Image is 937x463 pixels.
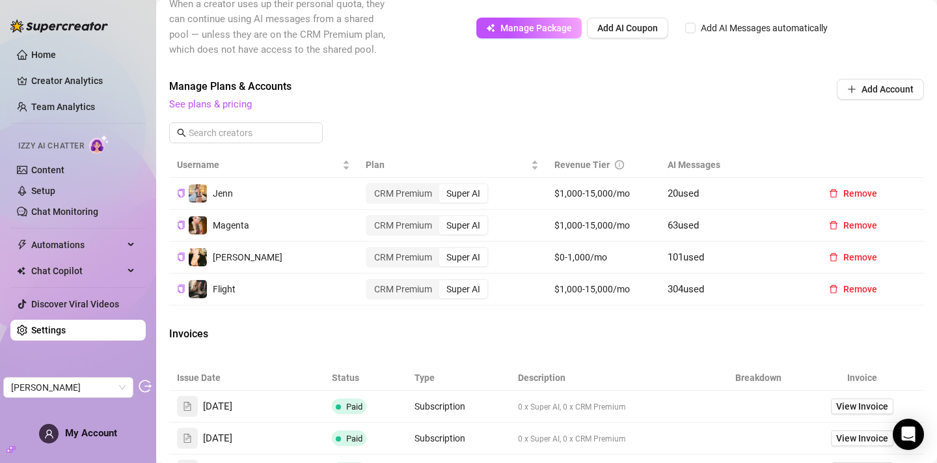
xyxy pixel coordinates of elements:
[177,285,185,293] span: copy
[177,221,185,229] span: copy
[367,216,439,234] div: CRM Premium
[177,285,185,294] button: Copy Creator ID
[547,210,660,242] td: $1,000-15,000/mo
[597,23,658,33] span: Add AI Coupon
[831,430,893,446] a: View Invoice
[213,188,233,199] span: Jenn
[819,247,888,268] button: Remove
[843,188,877,199] span: Remove
[407,391,510,423] td: Subscription
[819,183,888,204] button: Remove
[554,160,610,170] span: Revenue Tier
[668,251,704,263] span: 101 used
[31,234,124,255] span: Automations
[183,402,192,411] span: file-text
[819,279,888,300] button: Remove
[189,248,207,266] img: LANA
[366,215,489,236] div: segmented control
[169,79,748,94] span: Manage Plans & Accounts
[831,399,893,414] a: View Invoice
[346,402,362,412] span: Paid
[7,445,16,454] span: build
[189,184,207,203] img: Jenn
[836,399,888,414] span: View Invoice
[18,140,84,152] span: Izzy AI Chatter
[843,220,877,231] span: Remove
[615,160,624,169] span: info-circle
[587,18,668,38] button: Add AI Coupon
[31,186,55,196] a: Setup
[169,152,358,178] th: Username
[893,419,924,450] div: Open Intercom Messenger
[17,266,25,275] img: Chat Copilot
[169,365,324,391] th: Issue Date
[31,102,95,112] a: Team Analytics
[31,49,56,60] a: Home
[189,280,207,298] img: Flight
[324,365,407,391] th: Status
[31,325,66,335] a: Settings
[829,253,838,262] span: delete
[547,274,660,305] td: $1,000-15,000/mo
[177,189,185,199] button: Copy Creator ID
[439,216,487,234] div: Super AI
[668,219,699,231] span: 63 used
[177,253,185,262] button: Copy Creator ID
[843,284,877,294] span: Remove
[439,184,487,203] div: Super AI
[366,279,489,300] div: segmented control
[701,21,828,35] div: Add AI Messages automatically
[407,365,510,391] th: Type
[476,18,582,38] button: Manage Package
[819,215,888,236] button: Remove
[31,165,64,175] a: Content
[518,402,626,412] span: 0 x Super AI, 0 x CRM Premium
[800,365,924,391] th: Invoice
[660,152,811,178] th: AI Messages
[346,434,362,443] span: Paid
[31,260,124,281] span: Chat Copilot
[10,20,108,33] img: logo-BBDzfeDw.svg
[439,280,487,298] div: Super AI
[367,280,439,298] div: CRM Premium
[829,221,838,230] span: delete
[177,128,186,137] span: search
[366,247,489,268] div: segmented control
[213,284,236,294] span: Flight
[366,158,528,172] span: Plan
[177,253,185,261] span: copy
[213,220,249,231] span: Magenta
[510,423,717,455] td: 0 x Super AI, 0 x CRM Premium
[367,184,439,203] div: CRM Premium
[177,189,185,197] span: copy
[177,221,185,231] button: Copy Creator ID
[547,242,660,274] td: $0-1,000/mo
[366,183,489,204] div: segmented control
[177,158,340,172] span: Username
[717,365,800,391] th: Breakdown
[668,283,704,295] span: 304 used
[829,285,838,294] span: delete
[358,152,547,178] th: Plan
[65,427,117,439] span: My Account
[510,365,717,391] th: Description
[843,252,877,262] span: Remove
[836,431,888,445] span: View Invoice
[203,399,232,415] span: [DATE]
[547,178,660,210] td: $1,000-15,000/mo
[862,84,914,94] span: Add Account
[189,126,305,140] input: Search creators
[829,189,838,198] span: delete
[203,431,232,447] span: [DATE]
[31,70,135,91] a: Creator Analytics
[189,216,207,234] img: Magenta
[31,206,98,217] a: Chat Monitoring
[367,248,439,266] div: CRM Premium
[183,434,192,443] span: file-text
[89,135,109,154] img: AI Chatter
[31,299,119,309] a: Discover Viral Videos
[169,98,252,110] a: See plans & pricing
[17,240,27,250] span: thunderbolt
[11,378,126,397] span: Trey Jarmond
[169,326,388,342] span: Invoices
